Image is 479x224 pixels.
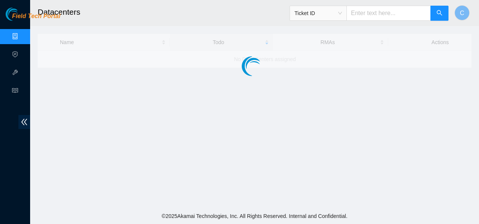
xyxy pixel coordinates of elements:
input: Enter text here... [346,6,431,21]
span: Ticket ID [294,8,342,19]
span: Field Tech Portal [12,13,60,20]
footer: © 2025 Akamai Technologies, Inc. All Rights Reserved. Internal and Confidential. [30,208,479,224]
span: read [12,84,18,99]
span: search [436,10,442,17]
img: Akamai Technologies [6,8,38,21]
span: double-left [18,115,30,129]
a: Akamai TechnologiesField Tech Portal [6,14,60,23]
span: C [460,8,464,18]
button: search [430,6,448,21]
button: C [455,5,470,20]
